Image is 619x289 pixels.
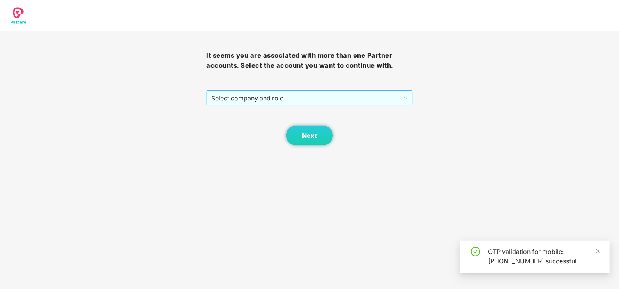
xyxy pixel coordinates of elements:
span: Select company and role [211,91,407,106]
span: Next [302,132,317,139]
h3: It seems you are associated with more than one Partner accounts. Select the account you want to c... [206,51,412,70]
span: check-circle [471,247,480,256]
button: Next [286,126,333,145]
span: close [596,248,601,254]
div: OTP validation for mobile: [PHONE_NUMBER] successful [488,247,600,266]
